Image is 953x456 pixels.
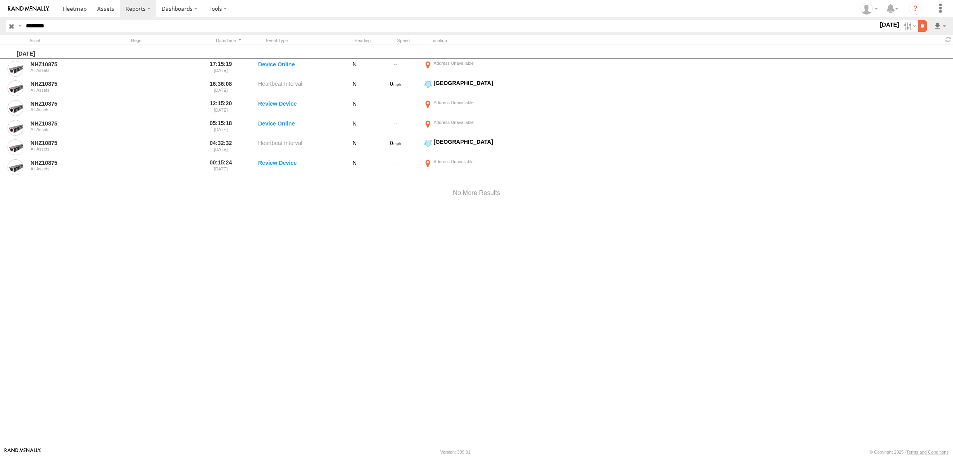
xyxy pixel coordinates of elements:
[31,139,108,147] a: NHZ10875
[31,147,108,151] div: All Assets
[258,158,338,176] label: Review Device
[214,38,244,43] div: Click to Sort
[341,99,368,117] div: N
[258,138,338,157] label: Heartbeat Interval
[907,450,949,454] a: Terms and Conditions
[909,2,922,15] i: ?
[31,159,108,166] a: NHZ10875
[422,60,522,78] label: Click to View Event Location
[31,127,108,132] div: All Assets
[943,36,953,43] span: Refresh
[31,68,108,73] div: All Assets
[341,138,368,157] div: N
[422,99,522,117] label: Click to View Event Location
[4,448,41,456] a: Visit our Website
[422,79,522,98] label: Click to View Event Location
[422,158,522,176] label: Click to View Event Location
[901,20,918,32] label: Search Filter Options
[434,79,521,87] div: [GEOGRAPHIC_DATA]
[341,79,368,98] div: N
[422,119,522,137] label: Click to View Event Location
[8,6,49,12] img: rand-logo.svg
[258,79,338,98] label: Heartbeat Interval
[31,120,108,127] a: NHZ10875
[341,119,368,137] div: N
[870,450,949,454] div: © Copyright 2025 -
[206,99,236,117] label: 12:15:20 [DATE]
[372,79,419,98] div: 0
[341,158,368,176] div: N
[31,88,108,93] div: All Assets
[258,119,338,137] label: Device Online
[206,138,236,157] label: 04:32:32 [DATE]
[440,450,471,454] div: Version: 309.01
[31,100,108,107] a: NHZ10875
[434,138,521,145] div: [GEOGRAPHIC_DATA]
[31,107,108,112] div: All Assets
[258,60,338,78] label: Device Online
[341,60,368,78] div: N
[933,20,947,32] label: Export results as...
[31,166,108,171] div: All Assets
[372,138,419,157] div: 0
[422,138,522,157] label: Click to View Event Location
[17,20,23,32] label: Search Query
[206,158,236,176] label: 00:15:24 [DATE]
[31,61,108,68] a: NHZ10875
[858,3,881,15] div: Zulema McIntosch
[878,20,901,29] label: [DATE]
[206,60,236,78] label: 17:15:19 [DATE]
[31,80,108,87] a: NHZ10875
[258,99,338,117] label: Review Device
[206,119,236,137] label: 05:15:18 [DATE]
[206,79,236,98] label: 16:36:08 [DATE]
